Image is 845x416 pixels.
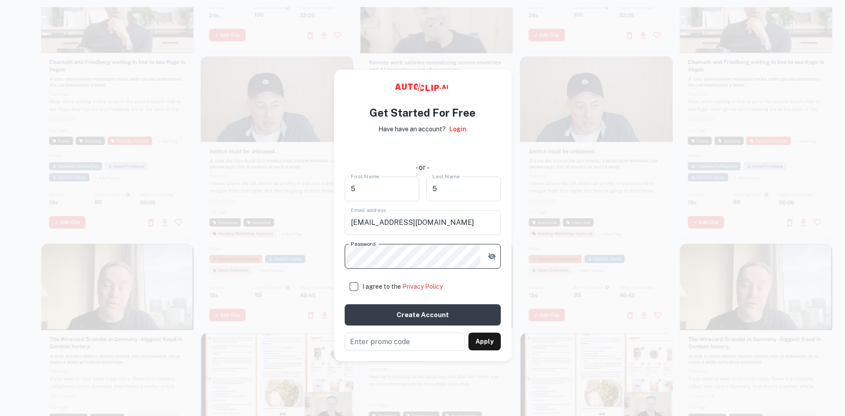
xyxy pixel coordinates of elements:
[351,206,386,214] label: Email address
[378,124,446,134] p: Have have an account?
[345,162,500,173] div: - or -
[341,140,505,160] iframe: “使用 Google 账号登录”按钮
[449,124,467,134] a: Login
[369,105,476,121] h4: Get Started For Free
[468,333,501,350] button: Apply
[362,283,443,290] span: I agree to the
[351,173,379,180] label: First Name
[345,333,465,351] input: Enter promo code
[432,173,460,180] label: Last Name
[345,304,501,326] button: Create account
[402,283,443,290] a: Privacy Policy
[351,240,375,247] label: Password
